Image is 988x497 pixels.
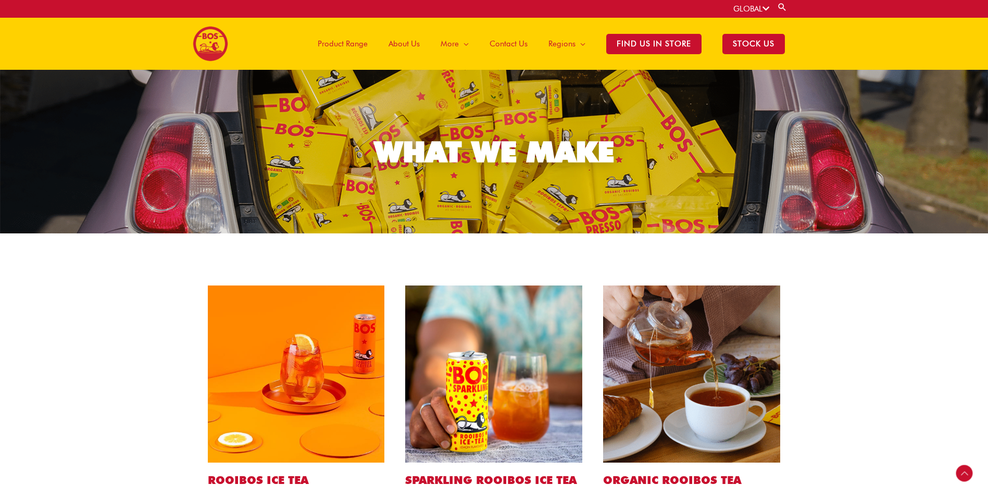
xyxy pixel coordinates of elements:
[430,18,479,70] a: More
[538,18,596,70] a: Regions
[405,285,582,463] img: sparkling lemon
[479,18,538,70] a: Contact Us
[441,28,459,59] span: More
[596,18,712,70] a: Find Us in Store
[606,34,702,54] span: Find Us in Store
[193,26,228,61] img: BOS logo finals-200px
[712,18,795,70] a: STOCK US
[208,285,385,463] img: peach
[389,28,420,59] span: About Us
[490,28,528,59] span: Contact Us
[777,2,787,12] a: Search button
[378,18,430,70] a: About Us
[374,138,614,166] div: WHAT WE MAKE
[307,18,378,70] a: Product Range
[318,28,368,59] span: Product Range
[548,28,576,59] span: Regions
[299,18,795,70] nav: Site Navigation
[722,34,785,54] span: STOCK US
[603,473,780,487] h2: ORGANIC ROOIBOS TEA
[733,4,769,14] a: GLOBAL
[405,473,582,487] h2: SPARKLING ROOIBOS ICE TEA
[208,473,385,487] h2: ROOIBOS ICE TEA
